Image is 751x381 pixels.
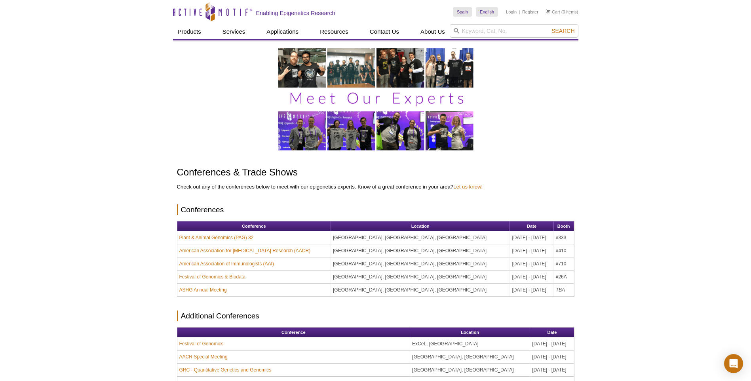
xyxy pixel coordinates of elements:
a: English [476,7,498,17]
td: [DATE] - [DATE] [510,284,553,296]
a: Let us know! [453,184,483,190]
h2: Additional Conferences [177,311,574,321]
td: [DATE] - [DATE] [510,244,553,257]
th: Location [331,221,510,231]
em: TBA [556,287,565,293]
td: [DATE] - [DATE] [530,351,574,364]
td: [GEOGRAPHIC_DATA], [GEOGRAPHIC_DATA], [GEOGRAPHIC_DATA] [331,244,510,257]
td: #410 [554,244,574,257]
th: Booth [554,221,574,231]
a: Plant & Animal Genomics (PAG) 32 [179,234,254,241]
a: Register [522,9,538,15]
h2: Conferences [177,204,574,215]
td: [DATE] - [DATE] [510,231,553,244]
li: (0 items) [546,7,578,17]
a: ASHG Annual Meeting [179,286,227,293]
a: AACR Special Meeting [179,353,228,360]
td: [GEOGRAPHIC_DATA], [GEOGRAPHIC_DATA] [410,351,530,364]
td: [DATE] - [DATE] [510,257,553,271]
a: About Us [416,24,450,39]
td: #333 [554,231,574,244]
td: [DATE] - [DATE] [510,271,553,284]
button: Search [549,27,577,34]
p: Check out any of the conferences below to meet with our epigenetics experts. Know of a great conf... [177,183,574,190]
h2: Enabling Epigenetics Research [256,10,335,17]
a: Spain [453,7,472,17]
th: Conference [177,221,331,231]
a: Cart [546,9,560,15]
td: [GEOGRAPHIC_DATA], [GEOGRAPHIC_DATA], [GEOGRAPHIC_DATA] [331,231,510,244]
a: Services [218,24,250,39]
td: [DATE] - [DATE] [530,364,574,377]
a: Contact Us [365,24,404,39]
a: Products [173,24,206,39]
a: GRC - Quantitative Genetics and Genomics [179,366,272,373]
th: Date [530,328,574,337]
td: [GEOGRAPHIC_DATA], [GEOGRAPHIC_DATA], [GEOGRAPHIC_DATA] [331,284,510,296]
img: Your Cart [546,10,550,13]
a: Resources [315,24,353,39]
td: [GEOGRAPHIC_DATA], [GEOGRAPHIC_DATA], [GEOGRAPHIC_DATA] [331,257,510,271]
td: [GEOGRAPHIC_DATA], [GEOGRAPHIC_DATA], [GEOGRAPHIC_DATA] [331,271,510,284]
th: Conference [177,328,411,337]
div: Open Intercom Messenger [724,354,743,373]
a: American Association of Immunologists (AAI) [179,260,274,267]
th: Date [510,221,553,231]
span: Search [551,28,574,34]
td: #26A [554,271,574,284]
a: American Association for [MEDICAL_DATA] Research (AACR) [179,247,311,254]
img: Visit us at our booth. [277,48,475,151]
a: Festival of Genomics [179,340,224,347]
th: Location [410,328,530,337]
td: #710 [554,257,574,271]
input: Keyword, Cat. No. [450,24,578,38]
td: [GEOGRAPHIC_DATA], [GEOGRAPHIC_DATA] [410,364,530,377]
a: Festival of Genomics & Biodata [179,273,245,280]
li: | [519,7,520,17]
td: ExCeL, [GEOGRAPHIC_DATA] [410,337,530,351]
a: Applications [262,24,303,39]
a: Login [506,9,517,15]
td: [DATE] - [DATE] [530,337,574,351]
h1: Conferences & Trade Shows [177,167,574,179]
